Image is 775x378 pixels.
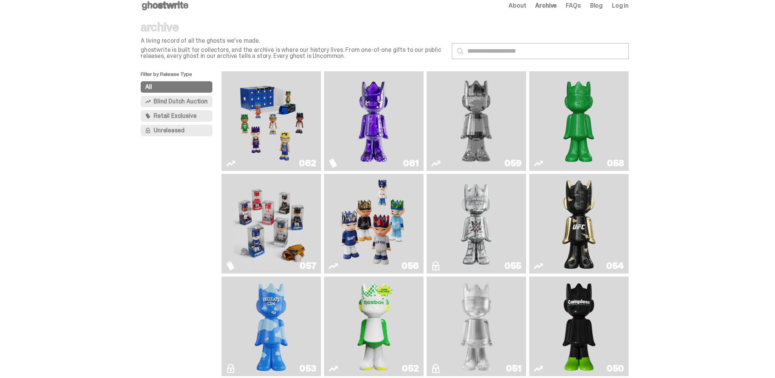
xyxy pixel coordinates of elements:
[504,159,521,168] div: 059
[141,110,212,122] button: Retail Exclusive
[154,98,208,105] span: Blind Dutch Auction
[439,74,513,168] img: Two
[354,280,394,373] img: Court Victory
[141,47,446,59] p: ghostwrite is built for collectors, and the archive is where our history lives. From one-of-one g...
[612,3,629,9] a: Log in
[141,71,221,81] p: Filter by Release Type
[234,74,308,168] img: Game Face (2025)
[607,364,624,373] div: 050
[251,280,292,373] img: ghooooost
[329,74,419,168] a: Fantasy
[590,3,603,9] a: Blog
[141,96,212,107] button: Blind Dutch Auction
[535,3,557,9] a: Archive
[504,261,521,270] div: 055
[226,74,316,168] a: Game Face (2025)
[336,74,411,168] img: Fantasy
[403,159,419,168] div: 061
[141,21,446,33] p: archive
[226,280,316,373] a: ghooooost
[299,159,316,168] div: 062
[226,177,316,270] a: Game Face (2025)
[559,177,599,270] img: Ruby
[300,261,316,270] div: 057
[299,364,316,373] div: 053
[141,38,446,44] p: A living record of all the ghosts we've made.
[607,159,624,168] div: 058
[431,74,521,168] a: Two
[541,74,616,168] img: Schrödinger's ghost: Sunday Green
[606,261,624,270] div: 054
[506,364,521,373] div: 051
[431,177,521,270] a: I Was There SummerSlam
[329,177,419,270] a: Game Face (2025)
[566,3,581,9] a: FAQs
[534,74,624,168] a: Schrödinger's ghost: Sunday Green
[559,280,599,373] img: Campless
[141,125,212,136] button: Unreleased
[154,127,184,134] span: Unreleased
[431,280,521,373] a: LLLoyalty
[534,280,624,373] a: Campless
[509,3,526,9] a: About
[154,113,196,119] span: Retail Exclusive
[234,177,308,270] img: Game Face (2025)
[402,364,419,373] div: 052
[141,81,212,93] button: All
[439,177,513,270] img: I Was There SummerSlam
[329,280,419,373] a: Court Victory
[401,261,419,270] div: 056
[456,280,497,373] img: LLLoyalty
[145,84,152,90] span: All
[534,177,624,270] a: Ruby
[336,177,411,270] img: Game Face (2025)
